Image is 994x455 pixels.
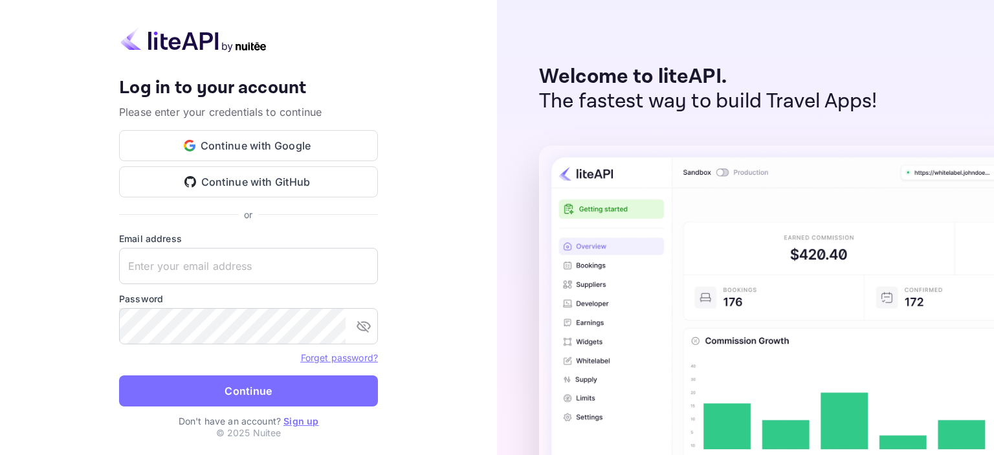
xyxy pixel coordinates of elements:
p: Please enter your credentials to continue [119,104,378,120]
button: toggle password visibility [351,313,377,339]
label: Password [119,292,378,305]
button: Continue with Google [119,130,378,161]
p: Don't have an account? [119,414,378,428]
a: Sign up [283,416,318,427]
p: or [244,208,252,221]
a: Forget password? [301,352,378,363]
button: Continue [119,375,378,406]
a: Forget password? [301,351,378,364]
h4: Log in to your account [119,77,378,100]
p: © 2025 Nuitee [216,426,282,439]
p: Welcome to liteAPI. [539,65,878,89]
label: Email address [119,232,378,245]
img: liteapi [119,27,268,52]
p: The fastest way to build Travel Apps! [539,89,878,114]
input: Enter your email address [119,248,378,284]
button: Continue with GitHub [119,166,378,197]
